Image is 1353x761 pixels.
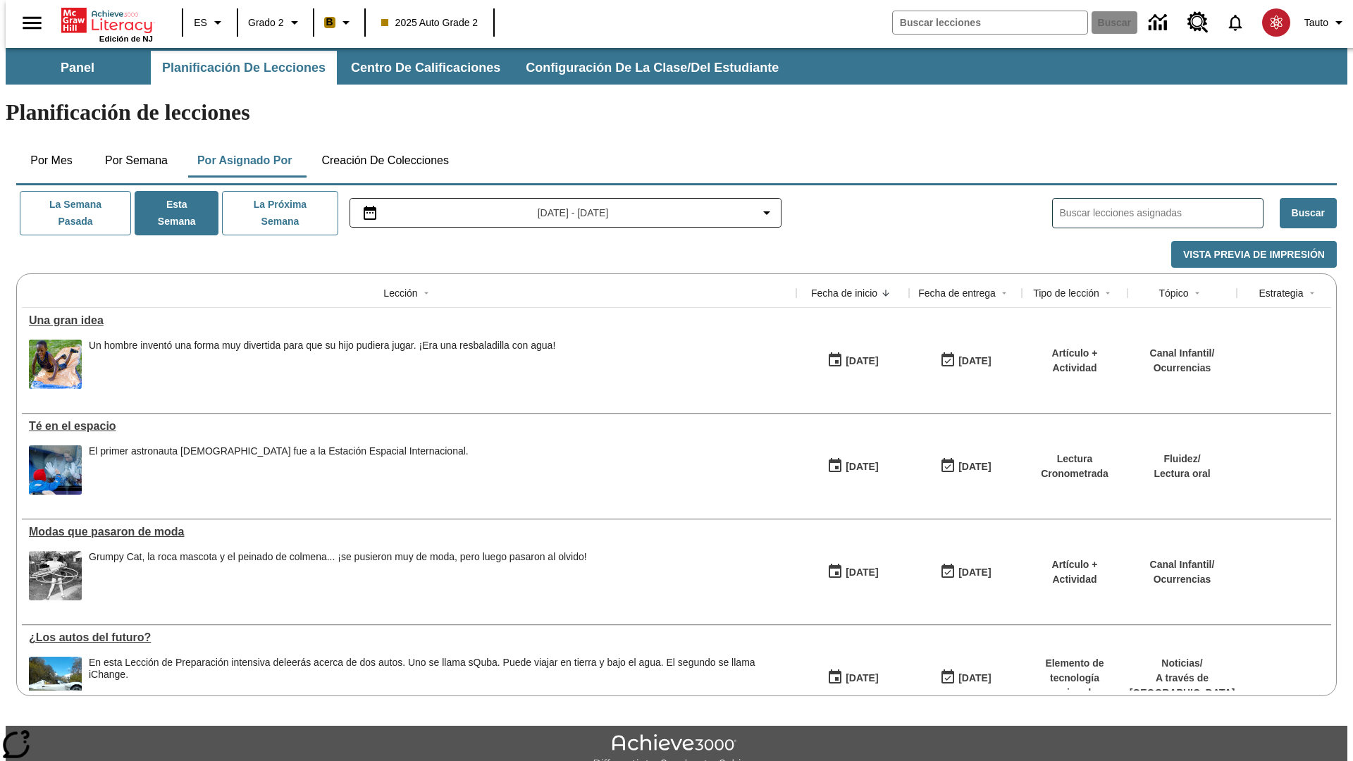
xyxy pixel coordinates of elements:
[1262,8,1290,37] img: avatar image
[6,48,1347,85] div: Subbarra de navegación
[6,99,1347,125] h1: Planificación de lecciones
[162,60,326,76] span: Planificación de lecciones
[89,445,469,457] div: El primer astronauta [DEMOGRAPHIC_DATA] fue a la Estación Espacial Internacional.
[846,352,878,370] div: [DATE]
[1254,4,1299,41] button: Escoja un nuevo avatar
[222,191,338,235] button: La próxima semana
[1029,346,1120,376] p: Artículo + Actividad
[20,191,131,235] button: La semana pasada
[1150,361,1215,376] p: Ocurrencias
[94,144,179,178] button: Por semana
[526,60,779,76] span: Configuración de la clase/del estudiante
[29,314,789,327] div: Una gran idea
[61,5,153,43] div: Portada
[6,51,791,85] div: Subbarra de navegación
[893,11,1087,34] input: Buscar campo
[89,340,555,352] div: Un hombre inventó una forma muy divertida para que su hijo pudiera jugar. ¡Era una resbaladilla c...
[383,286,417,300] div: Lección
[248,16,284,30] span: Grado 2
[61,6,153,35] a: Portada
[1159,286,1188,300] div: Tópico
[1060,203,1263,223] input: Buscar lecciones asignadas
[29,631,789,644] div: ¿Los autos del futuro?
[29,445,82,495] img: Un astronauta, el primero del Reino Unido que viaja a la Estación Espacial Internacional, saluda ...
[29,551,82,600] img: foto en blanco y negro de una chica haciendo girar unos hula-hulas en la década de 1950
[1304,16,1328,30] span: Tauto
[1189,285,1206,302] button: Sort
[89,657,755,680] testabrev: leerás acerca de dos autos. Uno se llama sQuba. Puede viajar en tierra y bajo el agua. El segundo...
[7,51,148,85] button: Panel
[61,60,94,76] span: Panel
[958,352,991,370] div: [DATE]
[29,420,789,433] a: Té en el espacio, Lecciones
[187,10,233,35] button: Lenguaje: ES, Selecciona un idioma
[29,420,789,433] div: Té en el espacio
[1217,4,1254,41] a: Notificaciones
[822,453,883,480] button: 10/06/25: Primer día en que estuvo disponible la lección
[99,35,153,43] span: Edición de NJ
[846,458,878,476] div: [DATE]
[1029,452,1120,481] p: Lectura Cronometrada
[326,13,333,31] span: B
[822,664,883,691] button: 07/01/25: Primer día en que estuvo disponible la lección
[935,559,996,586] button: 06/30/26: Último día en que podrá accederse la lección
[822,559,883,586] button: 07/19/25: Primer día en que estuvo disponible la lección
[89,551,587,600] div: Grumpy Cat, la roca mascota y el peinado de colmena... ¡se pusieron muy de moda, pero luego pasar...
[877,285,894,302] button: Sort
[356,204,776,221] button: Seleccione el intervalo de fechas opción del menú
[538,206,609,221] span: [DATE] - [DATE]
[381,16,478,30] span: 2025 Auto Grade 2
[1150,572,1215,587] p: Ocurrencias
[1130,656,1235,671] p: Noticias /
[89,445,469,495] span: El primer astronauta británico fue a la Estación Espacial Internacional.
[194,16,207,30] span: ES
[958,669,991,687] div: [DATE]
[514,51,790,85] button: Configuración de la clase/del estudiante
[1150,557,1215,572] p: Canal Infantil /
[29,657,82,706] img: Un automóvil de alta tecnología flotando en el agua.
[1130,671,1235,700] p: A través de [GEOGRAPHIC_DATA]
[935,664,996,691] button: 08/01/26: Último día en que podrá accederse la lección
[1179,4,1217,42] a: Centro de recursos, Se abrirá en una pestaña nueva.
[351,60,500,76] span: Centro de calificaciones
[89,551,587,563] div: Grumpy Cat, la roca mascota y el peinado de colmena... ¡se pusieron muy de moda, pero luego pasar...
[1304,285,1321,302] button: Sort
[935,453,996,480] button: 10/12/25: Último día en que podrá accederse la lección
[242,10,309,35] button: Grado: Grado 2, Elige un grado
[135,191,218,235] button: Esta semana
[29,526,789,538] a: Modas que pasaron de moda, Lecciones
[958,564,991,581] div: [DATE]
[1029,557,1120,587] p: Artículo + Actividad
[1299,10,1353,35] button: Perfil/Configuración
[1033,286,1099,300] div: Tipo de lección
[1154,466,1210,481] p: Lectura oral
[340,51,512,85] button: Centro de calificaciones
[89,657,789,681] div: En esta Lección de Preparación intensiva de
[186,144,304,178] button: Por asignado por
[758,204,775,221] svg: Collapse Date Range Filter
[1099,285,1116,302] button: Sort
[418,285,435,302] button: Sort
[935,347,996,374] button: 10/08/25: Último día en que podrá accederse la lección
[89,657,789,706] span: En esta Lección de Preparación intensiva de leerás acerca de dos autos. Uno se llama sQuba. Puede...
[29,340,82,389] img: un niño sonríe mientras se desliza en una resbaladilla con agua
[1140,4,1179,42] a: Centro de información
[11,2,53,44] button: Abrir el menú lateral
[89,340,555,389] div: Un hombre inventó una forma muy divertida para que su hijo pudiera jugar. ¡Era una resbaladilla c...
[1029,656,1120,700] p: Elemento de tecnología mejorada
[151,51,337,85] button: Planificación de lecciones
[1154,452,1210,466] p: Fluidez /
[29,314,789,327] a: Una gran idea, Lecciones
[918,286,996,300] div: Fecha de entrega
[811,286,877,300] div: Fecha de inicio
[1280,198,1337,228] button: Buscar
[310,144,460,178] button: Creación de colecciones
[29,526,789,538] div: Modas que pasaron de moda
[996,285,1013,302] button: Sort
[846,669,878,687] div: [DATE]
[16,144,87,178] button: Por mes
[1171,241,1337,268] button: Vista previa de impresión
[29,631,789,644] a: ¿Los autos del futuro? , Lecciones
[822,347,883,374] button: 10/08/25: Primer día en que estuvo disponible la lección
